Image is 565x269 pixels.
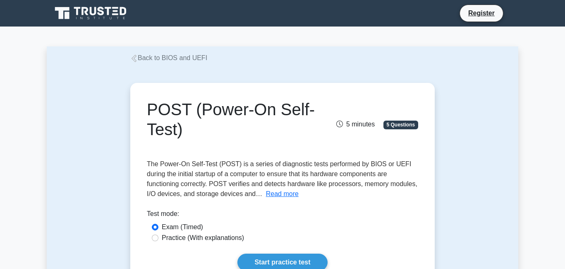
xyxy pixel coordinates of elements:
[162,233,244,243] label: Practice (With explanations)
[147,99,324,139] h1: POST (Power-On Self-Test)
[130,54,207,61] a: Back to BIOS and UEFI
[336,121,375,128] span: 5 minutes
[147,160,417,197] span: The Power-On Self-Test (POST) is a series of diagnostic tests performed by BIOS or UEFI during th...
[463,8,500,18] a: Register
[147,209,418,222] div: Test mode:
[383,121,418,129] span: 5 Questions
[266,189,299,199] button: Read more
[162,222,203,232] label: Exam (Timed)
